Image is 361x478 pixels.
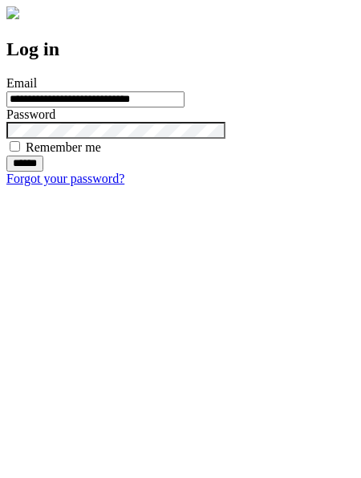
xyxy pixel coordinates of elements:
h2: Log in [6,38,355,60]
label: Email [6,76,37,90]
label: Password [6,107,55,121]
img: logo-4e3dc11c47720685a147b03b5a06dd966a58ff35d612b21f08c02c0306f2b779.png [6,6,19,19]
a: Forgot your password? [6,172,124,185]
label: Remember me [26,140,101,154]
